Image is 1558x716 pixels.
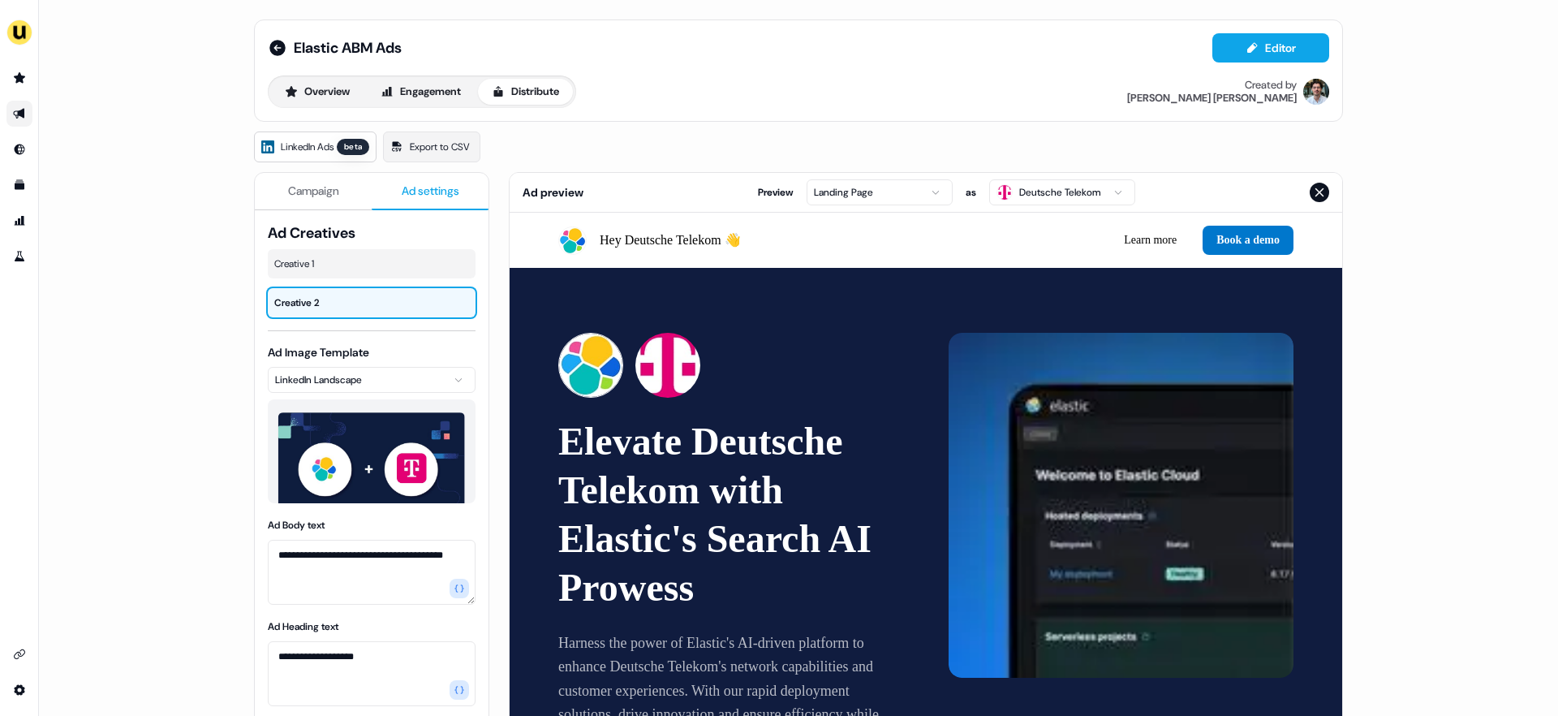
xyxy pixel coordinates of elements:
[6,677,32,703] a: Go to integrations
[383,132,480,162] a: Export to CSV
[1310,183,1329,202] button: Close preview
[268,345,369,360] label: Ad Image Template
[268,223,476,243] span: Ad Creatives
[367,79,475,105] button: Engagement
[601,13,680,42] a: Learn more
[6,244,32,270] a: Go to experiments
[271,79,364,105] button: Overview
[1127,92,1297,105] div: [PERSON_NAME] [PERSON_NAME]
[274,256,469,272] span: Creative 1
[180,588,306,623] a: Start for free
[268,620,338,633] label: Ad Heading text
[478,79,573,105] button: Distribute
[966,184,976,201] span: as
[288,183,339,199] span: Campaign
[6,65,32,91] a: Go to prospects
[410,139,470,155] span: Export to CSV
[523,184,583,201] span: Ad preview
[6,136,32,162] a: Go to Inbound
[281,139,334,155] span: LinkedIn Ads
[6,208,32,234] a: Go to attribution
[268,519,325,532] label: Ad Body text
[402,183,459,199] span: Ad settings
[1303,79,1329,105] img: Tristan
[294,38,402,58] span: Elastic ABM Ads
[6,641,32,667] a: Go to integrations
[1212,41,1329,58] a: Editor
[337,139,369,155] div: beta
[49,419,394,562] p: Harness the power of Elastic's AI-driven platform to enhance Deutsche Telekom's network capabilit...
[274,295,469,311] span: Creative 2
[6,172,32,198] a: Go to templates
[254,132,377,162] a: LinkedIn Adsbeta
[1212,33,1329,63] button: Editor
[1245,79,1297,92] div: Created by
[90,18,231,37] p: Hey Deutsche Telekom 👋
[49,205,394,399] h1: Elevate Deutsche Telekom with Elastic's Search AI Prowess
[693,13,784,42] button: Book a demo
[6,101,32,127] a: Go to outbound experience
[758,184,794,201] span: Preview
[49,588,166,623] button: Get a demo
